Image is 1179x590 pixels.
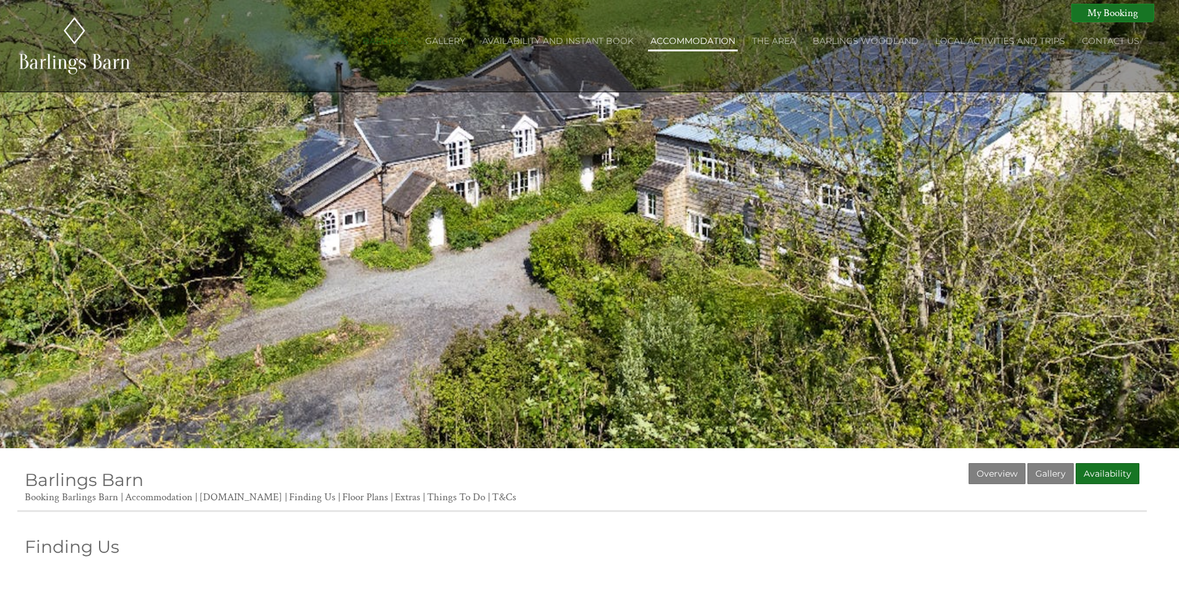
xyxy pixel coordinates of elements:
a: The Area [752,35,796,46]
a: Gallery [1027,463,1074,484]
a: Local activities and trips [935,35,1065,46]
a: Accommodation [650,35,735,46]
a: Finding Us [25,536,1139,557]
a: My Booking [1071,4,1154,22]
a: T&Cs [492,490,516,504]
a: Gallery [425,35,465,46]
a: Availability and Instant Book [482,35,634,46]
a: Overview [969,463,1026,484]
a: Accommodation [125,490,192,504]
a: Finding Us [289,490,335,504]
a: Barlings Woodland [813,35,918,46]
a: Barlings Barn [25,469,144,490]
a: Contact Us [1082,35,1139,46]
a: Availability [1076,463,1139,484]
a: Extras [395,490,420,504]
a: Barlings [363,35,408,46]
a: Floor Plans [342,490,388,504]
img: Barlings Barn [17,15,132,76]
a: [DOMAIN_NAME] [199,490,282,504]
a: Booking Barlings Barn [25,490,118,504]
a: Things To Do [427,490,485,504]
